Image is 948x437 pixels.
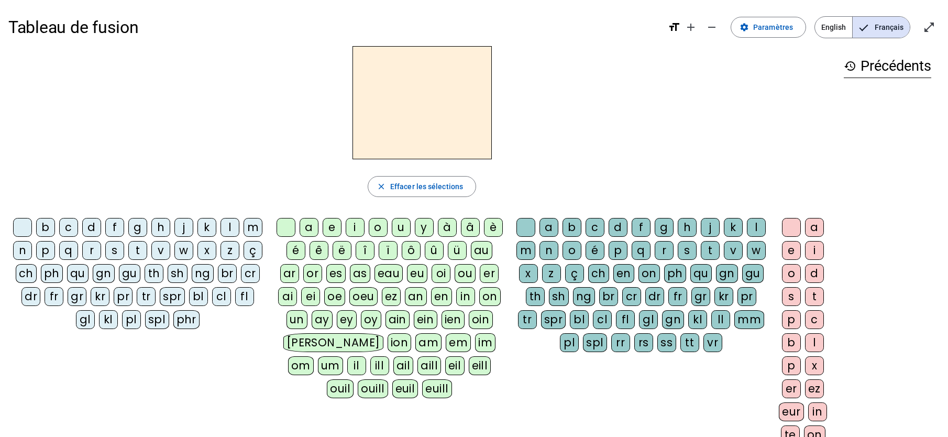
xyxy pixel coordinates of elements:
div: eill [469,356,491,375]
div: aill [417,356,441,375]
div: am [415,333,442,352]
div: gr [68,287,86,306]
div: bl [570,310,589,329]
div: vr [703,333,722,352]
div: cr [622,287,641,306]
div: ill [370,356,389,375]
div: b [782,333,801,352]
div: cl [212,287,231,306]
div: r [655,241,674,260]
div: c [586,218,604,237]
div: ez [382,287,401,306]
div: o [782,264,801,283]
div: gn [93,264,115,283]
div: ï [379,241,398,260]
div: tt [680,333,699,352]
div: ph [41,264,63,283]
div: euill [422,379,451,398]
button: Diminuer la taille de la police [701,17,722,38]
mat-icon: remove [706,21,718,34]
div: â [461,218,480,237]
div: g [128,218,147,237]
div: t [805,287,824,306]
div: fl [235,287,254,306]
div: oi [432,264,450,283]
div: t [701,241,720,260]
div: gl [639,310,658,329]
div: s [678,241,697,260]
div: gu [742,264,764,283]
div: spr [160,287,185,306]
div: bl [189,287,208,306]
span: English [815,17,852,38]
div: c [59,218,78,237]
div: ch [16,264,37,283]
div: l [221,218,239,237]
div: or [303,264,322,283]
div: tr [518,310,537,329]
mat-icon: close [377,182,386,191]
div: a [539,218,558,237]
div: gn [662,310,684,329]
div: o [369,218,388,237]
div: b [563,218,581,237]
span: Effacer les sélections [390,180,463,193]
div: m [244,218,262,237]
div: n [13,241,32,260]
div: u [392,218,411,237]
div: oeu [349,287,378,306]
span: Français [853,17,910,38]
div: ph [664,264,686,283]
div: um [318,356,343,375]
div: d [82,218,101,237]
div: gu [119,264,140,283]
div: gl [76,310,95,329]
div: pr [737,287,756,306]
div: on [479,287,501,306]
button: Entrer en plein écran [919,17,940,38]
div: v [724,241,743,260]
div: gr [691,287,710,306]
mat-icon: history [844,60,856,72]
div: spl [583,333,607,352]
div: a [300,218,318,237]
div: ouill [358,379,388,398]
button: Augmenter la taille de la police [680,17,701,38]
div: q [59,241,78,260]
div: é [286,241,305,260]
div: pl [122,310,141,329]
div: ng [192,264,214,283]
div: h [678,218,697,237]
div: d [609,218,627,237]
div: er [782,379,801,398]
div: om [288,356,314,375]
div: l [805,333,824,352]
div: n [539,241,558,260]
div: k [197,218,216,237]
div: rs [634,333,653,352]
div: im [475,333,495,352]
div: kr [714,287,733,306]
div: fl [616,310,635,329]
div: spr [541,310,566,329]
div: rr [611,333,630,352]
div: g [655,218,674,237]
div: ç [244,241,262,260]
div: p [782,356,801,375]
div: ein [414,310,437,329]
div: a [805,218,824,237]
div: kr [91,287,109,306]
div: e [323,218,341,237]
div: i [346,218,365,237]
div: f [105,218,124,237]
div: eur [779,402,804,421]
div: il [347,356,366,375]
div: û [425,241,444,260]
div: p [609,241,627,260]
div: oe [324,287,345,306]
div: kl [99,310,118,329]
div: ë [333,241,351,260]
div: eil [445,356,465,375]
div: w [747,241,766,260]
div: i [805,241,824,260]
